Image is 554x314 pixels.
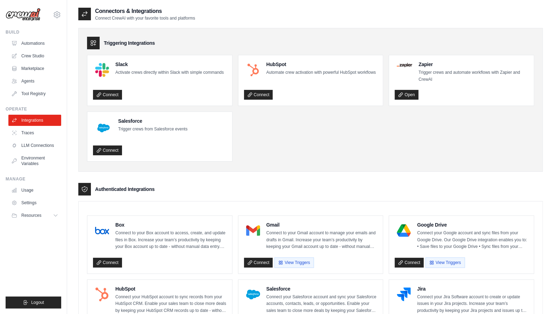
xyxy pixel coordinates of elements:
img: Logo [6,8,41,21]
p: Activate crews directly within Slack with simple commands [115,69,224,76]
p: Trigger crews from Salesforce events [118,126,187,133]
h4: Google Drive [417,221,528,228]
button: Logout [6,297,61,308]
h4: Box [115,221,226,228]
h3: Triggering Integrations [104,40,155,47]
span: Resources [21,213,41,218]
a: LLM Connections [8,140,61,151]
a: Traces [8,127,61,138]
a: Open [395,90,418,100]
button: Resources [8,210,61,221]
a: Marketplace [8,63,61,74]
a: Usage [8,185,61,196]
h2: Connectors & Integrations [95,7,195,15]
a: Connect [395,258,424,267]
h4: Salesforce [266,285,377,292]
h4: HubSpot [115,285,226,292]
a: Connect [93,145,122,155]
p: Connect CrewAI with your favorite tools and platforms [95,15,195,21]
img: HubSpot Logo [95,287,109,301]
img: Box Logo [95,223,109,237]
img: Zapier Logo [397,63,412,67]
h4: Jira [417,285,528,292]
div: Build [6,29,61,35]
img: Salesforce Logo [95,120,112,136]
img: Salesforce Logo [246,287,260,301]
img: Slack Logo [95,63,109,77]
a: Automations [8,38,61,49]
a: Connect [93,258,122,267]
img: Google Drive Logo [397,223,411,237]
h4: Zapier [418,61,528,68]
p: Automate crew activation with powerful HubSpot workflows [266,69,376,76]
div: Operate [6,106,61,112]
img: Jira Logo [397,287,411,301]
a: Tool Registry [8,88,61,99]
button: View Triggers [425,257,465,268]
p: Trigger crews and automate workflows with Zapier and CrewAI [418,69,528,83]
h4: Gmail [266,221,377,228]
div: Manage [6,176,61,182]
h4: HubSpot [266,61,376,68]
a: Crew Studio [8,50,61,62]
img: Gmail Logo [246,223,260,237]
img: HubSpot Logo [246,63,260,77]
span: Logout [31,300,44,305]
a: Environment Variables [8,152,61,169]
p: Connect to your Gmail account to manage your emails and drafts in Gmail. Increase your team’s pro... [266,230,377,250]
h3: Authenticated Integrations [95,186,154,193]
a: Connect [244,258,273,267]
h4: Slack [115,61,224,68]
a: Connect [93,90,122,100]
p: Connect your Google account and sync files from your Google Drive. Our Google Drive integration e... [417,230,528,250]
button: View Triggers [274,257,314,268]
a: Integrations [8,115,61,126]
h4: Salesforce [118,117,187,124]
a: Connect [244,90,273,100]
a: Settings [8,197,61,208]
p: Connect to your Box account to access, create, and update files in Box. Increase your team’s prod... [115,230,226,250]
a: Agents [8,76,61,87]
